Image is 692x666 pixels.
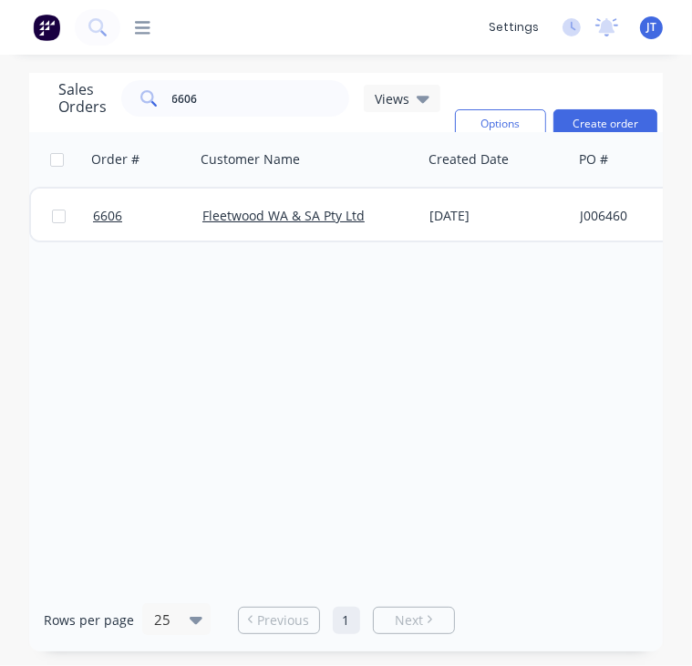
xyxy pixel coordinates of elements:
[257,611,309,630] span: Previous
[374,611,454,630] a: Next page
[239,611,319,630] a: Previous page
[93,189,202,243] a: 6606
[480,14,548,41] div: settings
[553,109,657,138] button: Create order
[333,607,360,634] a: Page 1 is your current page
[579,150,608,169] div: PO #
[375,89,409,108] span: Views
[429,150,509,169] div: Created Date
[201,150,300,169] div: Customer Name
[395,611,423,630] span: Next
[429,207,565,225] div: [DATE]
[202,207,365,224] a: Fleetwood WA & SA Pty Ltd
[33,14,60,41] img: Factory
[44,611,134,630] span: Rows per page
[455,109,546,138] button: Options
[91,150,139,169] div: Order #
[172,80,350,117] input: Search...
[231,607,462,634] ul: Pagination
[58,81,107,116] h1: Sales Orders
[93,207,122,225] span: 6606
[646,19,656,36] span: JT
